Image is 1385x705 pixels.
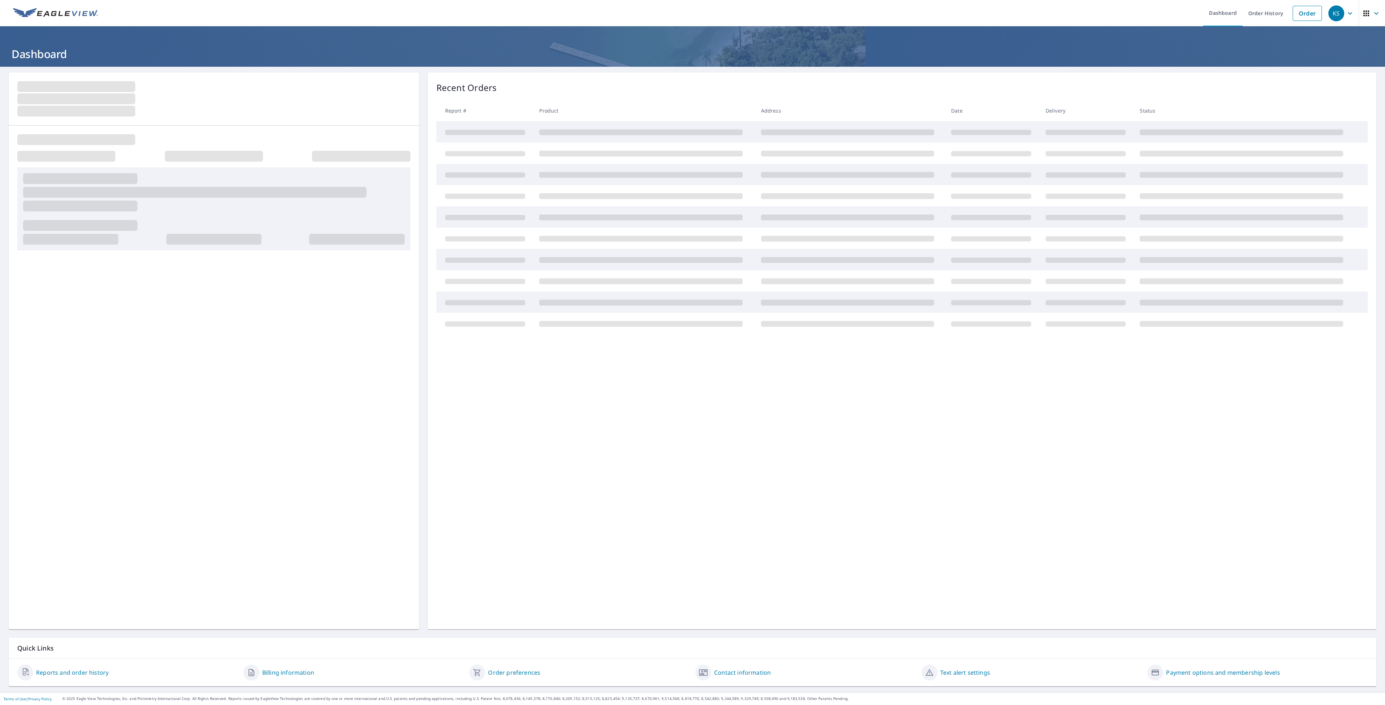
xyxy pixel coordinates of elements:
[36,668,109,677] a: Reports and order history
[1328,5,1344,21] div: KS
[436,81,497,94] p: Recent Orders
[62,696,1381,701] p: © 2025 Eagle View Technologies, Inc. and Pictometry International Corp. All Rights Reserved. Repo...
[4,696,26,701] a: Terms of Use
[1040,100,1134,121] th: Delivery
[4,697,52,701] p: |
[940,668,990,677] a: Text alert settings
[28,696,52,701] a: Privacy Policy
[9,47,1376,61] h1: Dashboard
[262,668,314,677] a: Billing information
[755,100,946,121] th: Address
[714,668,771,677] a: Contact information
[17,644,1368,653] p: Quick Links
[488,668,540,677] a: Order preferences
[1166,668,1280,677] a: Payment options and membership levels
[1293,6,1322,21] a: Order
[533,100,755,121] th: Product
[436,100,534,121] th: Report #
[945,100,1040,121] th: Date
[13,8,98,19] img: EV Logo
[1134,100,1356,121] th: Status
